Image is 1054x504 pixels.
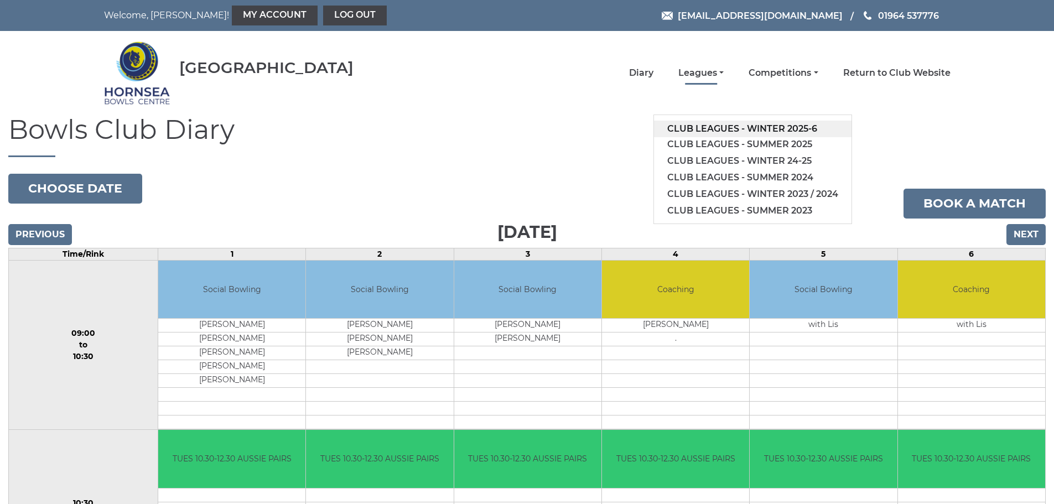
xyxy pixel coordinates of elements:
td: Time/Rink [9,248,158,260]
td: with Lis [750,319,897,332]
td: Coaching [602,261,749,319]
td: [PERSON_NAME] [454,319,601,332]
td: [PERSON_NAME] [158,374,305,388]
td: with Lis [898,319,1045,332]
img: Phone us [864,11,871,20]
td: [PERSON_NAME] [454,332,601,346]
a: Club leagues - Winter 24-25 [654,153,851,169]
span: [EMAIL_ADDRESS][DOMAIN_NAME] [678,10,843,20]
a: Club leagues - Winter 2025-6 [654,121,851,137]
td: TUES 10.30-12.30 AUSSIE PAIRS [750,430,897,488]
a: Club leagues - Winter 2023 / 2024 [654,186,851,202]
td: TUES 10.30-12.30 AUSSIE PAIRS [898,430,1045,488]
td: 5 [750,248,897,260]
div: [GEOGRAPHIC_DATA] [179,59,354,76]
td: 4 [601,248,749,260]
img: Email [662,12,673,20]
a: Log out [323,6,387,25]
td: [PERSON_NAME] [158,346,305,360]
a: Club leagues - Summer 2025 [654,136,851,153]
a: Leagues [678,67,724,79]
td: 2 [306,248,454,260]
td: [PERSON_NAME] [158,332,305,346]
td: 1 [158,248,305,260]
td: 6 [897,248,1045,260]
td: . [602,332,749,346]
td: TUES 10.30-12.30 AUSSIE PAIRS [158,430,305,488]
td: Social Bowling [750,261,897,319]
button: Choose date [8,174,142,204]
td: Social Bowling [158,261,305,319]
a: Competitions [749,67,818,79]
a: Club leagues - Summer 2023 [654,202,851,219]
input: Next [1006,224,1046,245]
td: [PERSON_NAME] [306,319,453,332]
td: [PERSON_NAME] [306,346,453,360]
td: 3 [454,248,601,260]
img: Hornsea Bowls Centre [104,34,170,112]
td: Coaching [898,261,1045,319]
td: [PERSON_NAME] [158,360,305,374]
a: Phone us 01964 537776 [862,9,939,23]
td: Social Bowling [306,261,453,319]
td: TUES 10.30-12.30 AUSSIE PAIRS [602,430,749,488]
td: TUES 10.30-12.30 AUSSIE PAIRS [306,430,453,488]
a: My Account [232,6,318,25]
ul: Leagues [653,115,852,224]
td: Social Bowling [454,261,601,319]
a: Return to Club Website [843,67,951,79]
td: [PERSON_NAME] [306,332,453,346]
td: [PERSON_NAME] [158,319,305,332]
a: Diary [629,67,653,79]
h1: Bowls Club Diary [8,115,1046,157]
span: 01964 537776 [878,10,939,20]
td: [PERSON_NAME] [602,319,749,332]
a: Book a match [904,189,1046,219]
td: TUES 10.30-12.30 AUSSIE PAIRS [454,430,601,488]
a: Email [EMAIL_ADDRESS][DOMAIN_NAME] [662,9,843,23]
input: Previous [8,224,72,245]
nav: Welcome, [PERSON_NAME]! [104,6,447,25]
td: 09:00 to 10:30 [9,260,158,430]
a: Club leagues - Summer 2024 [654,169,851,186]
